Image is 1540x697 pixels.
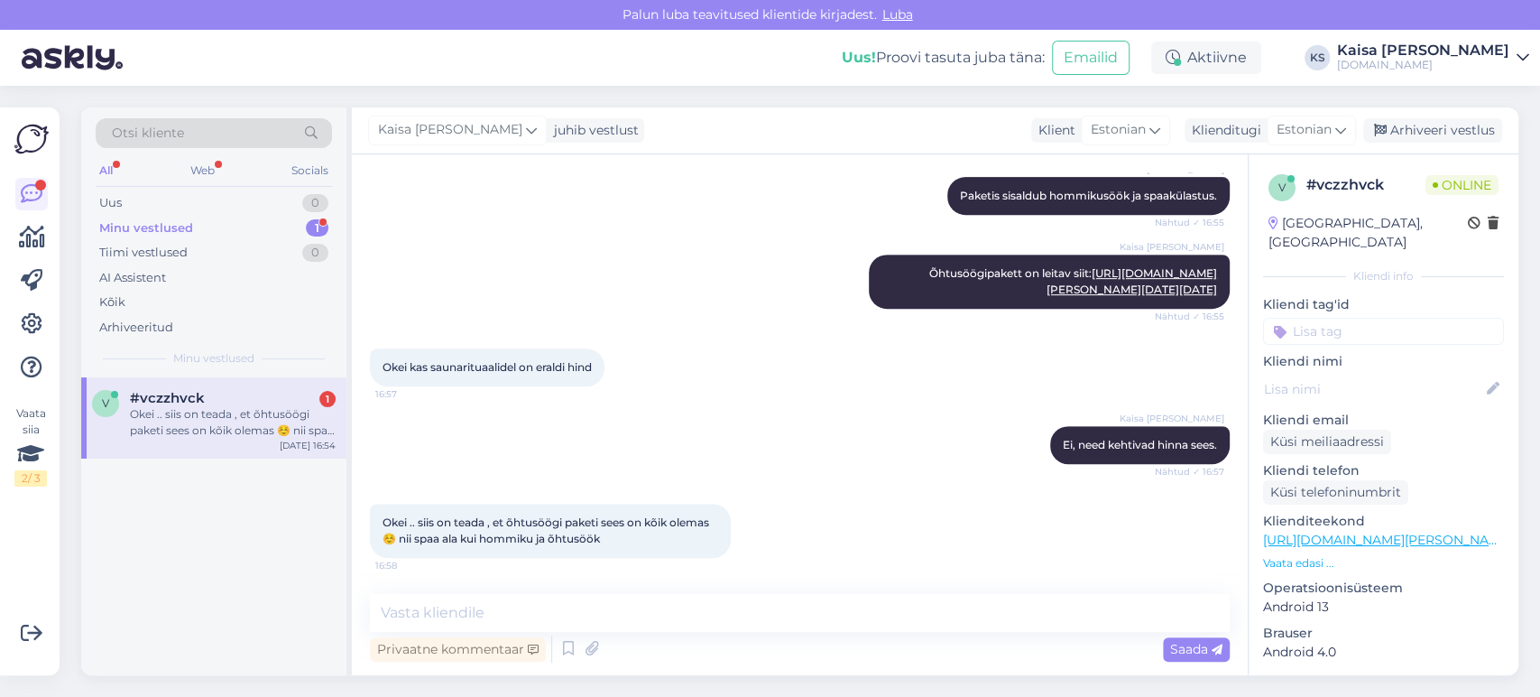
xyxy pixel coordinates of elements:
p: Brauser [1263,624,1504,643]
p: Operatsioonisüsteem [1263,579,1504,598]
span: Okei .. siis on teada , et õhtusöögi paketi sees on kõik olemas ☺️ nii spaa ala kui hommiku ja õh... [383,516,712,545]
div: 0 [302,194,328,212]
span: Kaisa [PERSON_NAME] [1120,240,1224,254]
div: Arhiveeritud [99,319,173,337]
p: Kliendi telefon [1263,461,1504,480]
span: Nähtud ✓ 16:57 [1155,465,1224,479]
p: Kliendi nimi [1263,352,1504,371]
span: Nähtud ✓ 16:55 [1155,310,1224,323]
span: #vczzhvck [130,390,205,406]
span: Online [1425,175,1499,195]
div: Web [187,159,218,182]
div: [DOMAIN_NAME] [1337,58,1509,72]
div: Küsi telefoninumbrit [1263,480,1408,505]
div: Klient [1031,121,1075,140]
input: Lisa tag [1263,318,1504,345]
div: 2 / 3 [14,470,47,487]
span: Paketis sisaldub hommikusöök ja spaakülastus. [960,189,1217,202]
div: Vaata siia [14,405,47,487]
input: Lisa nimi [1264,379,1483,399]
p: Kliendi email [1263,411,1504,430]
div: Kaisa [PERSON_NAME] [1337,43,1509,58]
div: 1 [319,391,336,407]
span: Okei kas saunarituaalidel on eraldi hind [383,360,592,374]
button: Emailid [1052,41,1130,75]
div: # vczzhvck [1306,174,1425,196]
div: Klienditugi [1185,121,1261,140]
div: Okei .. siis on teada , et õhtusöögi paketi sees on kõik olemas ☺️ nii spaa ala kui hommiku ja õh... [130,406,336,439]
div: All [96,159,116,182]
span: 16:57 [375,387,443,401]
div: Proovi tasuta juba täna: [842,47,1045,69]
span: Nähtud ✓ 16:55 [1155,216,1224,229]
div: KS [1305,45,1330,70]
img: Askly Logo [14,122,49,156]
span: v [102,396,109,410]
p: Vaata edasi ... [1263,555,1504,572]
div: 0 [302,244,328,262]
span: v [1278,181,1286,194]
div: Uus [99,194,122,212]
span: Minu vestlused [173,350,254,367]
div: Küsi meiliaadressi [1263,430,1391,454]
span: Estonian [1277,120,1332,140]
div: Minu vestlused [99,219,193,237]
p: Android 4.0 [1263,643,1504,662]
p: Kliendi tag'id [1263,295,1504,314]
a: Kaisa [PERSON_NAME][DOMAIN_NAME] [1337,43,1529,72]
div: Socials [288,159,332,182]
b: Uus! [842,49,876,66]
span: Ei, need kehtivad hinna sees. [1063,438,1217,451]
div: AI Assistent [99,269,166,287]
span: Saada [1170,641,1222,657]
div: Arhiveeri vestlus [1363,118,1502,143]
span: Kaisa [PERSON_NAME] [1120,412,1224,425]
div: Aktiivne [1151,42,1261,74]
span: Luba [877,6,918,23]
div: [DATE] 16:54 [280,439,336,452]
a: [URL][DOMAIN_NAME][PERSON_NAME][DATE][DATE] [1047,266,1217,296]
span: Kaisa [PERSON_NAME] [378,120,522,140]
div: 1 [306,219,328,237]
span: Estonian [1091,120,1146,140]
div: Kõik [99,293,125,311]
p: Klienditeekond [1263,512,1504,531]
div: [GEOGRAPHIC_DATA], [GEOGRAPHIC_DATA] [1268,214,1468,252]
div: juhib vestlust [547,121,639,140]
div: Privaatne kommentaar [370,637,546,662]
span: Otsi kliente [112,124,184,143]
p: Android 13 [1263,598,1504,617]
span: 16:58 [375,559,443,572]
div: Kliendi info [1263,268,1504,284]
span: Õhtusöögipakett on leitav siit: [929,266,1217,296]
div: Tiimi vestlused [99,244,188,262]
